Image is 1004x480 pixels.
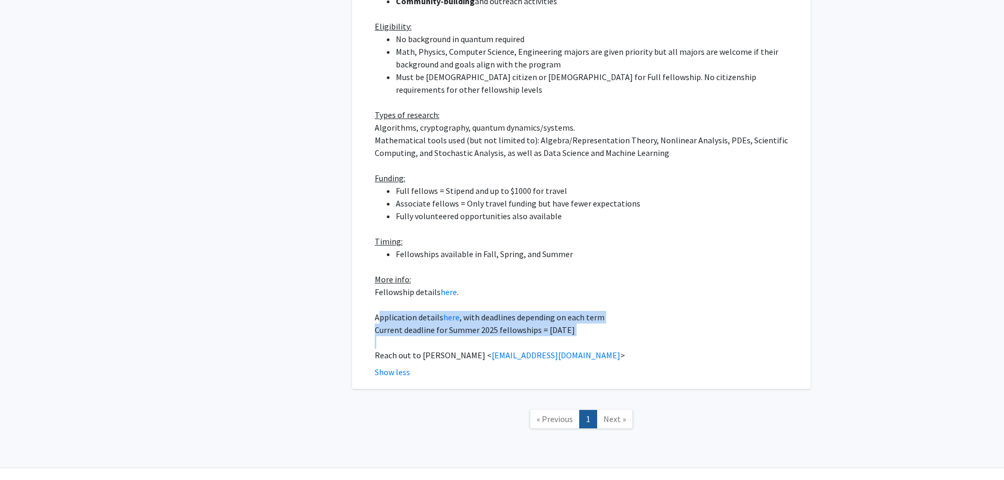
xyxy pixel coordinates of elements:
li: Math, Physics, Computer Science, Engineering majors are given priority but all majors are welcome... [396,45,796,71]
u: Timing: [375,236,403,247]
li: Associate fellows = Only travel funding but have fewer expectations [396,197,796,210]
p: Current deadline for Summer 2025 fellowships = [DATE] [375,324,796,336]
iframe: Chat [8,433,45,472]
button: Show less [375,366,410,378]
p: Fellowship details . [375,286,796,298]
li: Fellowships available in Fall, Spring, and Summer [396,248,796,260]
span: « Previous [537,414,573,424]
u: Eligibility: [375,21,412,32]
p: Application details , with deadlines depending on each term [375,311,796,324]
a: 1 [579,410,597,428]
li: Must be [DEMOGRAPHIC_DATA] citizen or [DEMOGRAPHIC_DATA] for Full fellowship. No citizenship requ... [396,71,796,96]
a: here [441,287,457,297]
li: Full fellows = Stipend and up to $1000 for travel [396,184,796,197]
p: Mathematical tools used (but not limited to): Algebra/Representation Theory, Nonlinear Analysis, ... [375,134,796,159]
a: [EMAIL_ADDRESS][DOMAIN_NAME] [492,350,620,360]
li: Fully volunteered opportunities also available [396,210,796,222]
a: Previous Page [530,410,580,428]
u: More info: [375,274,411,285]
u: Funding: [375,173,405,183]
li: No background in quantum required [396,33,796,45]
nav: Page navigation [352,399,811,442]
span: Next » [603,414,626,424]
a: Next Page [597,410,633,428]
p: Reach out to [PERSON_NAME] < > [375,349,796,361]
u: Types of research: [375,110,440,120]
a: here [443,312,460,322]
p: Algorithms, cryptography, quantum dynamics/systems. [375,121,796,134]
